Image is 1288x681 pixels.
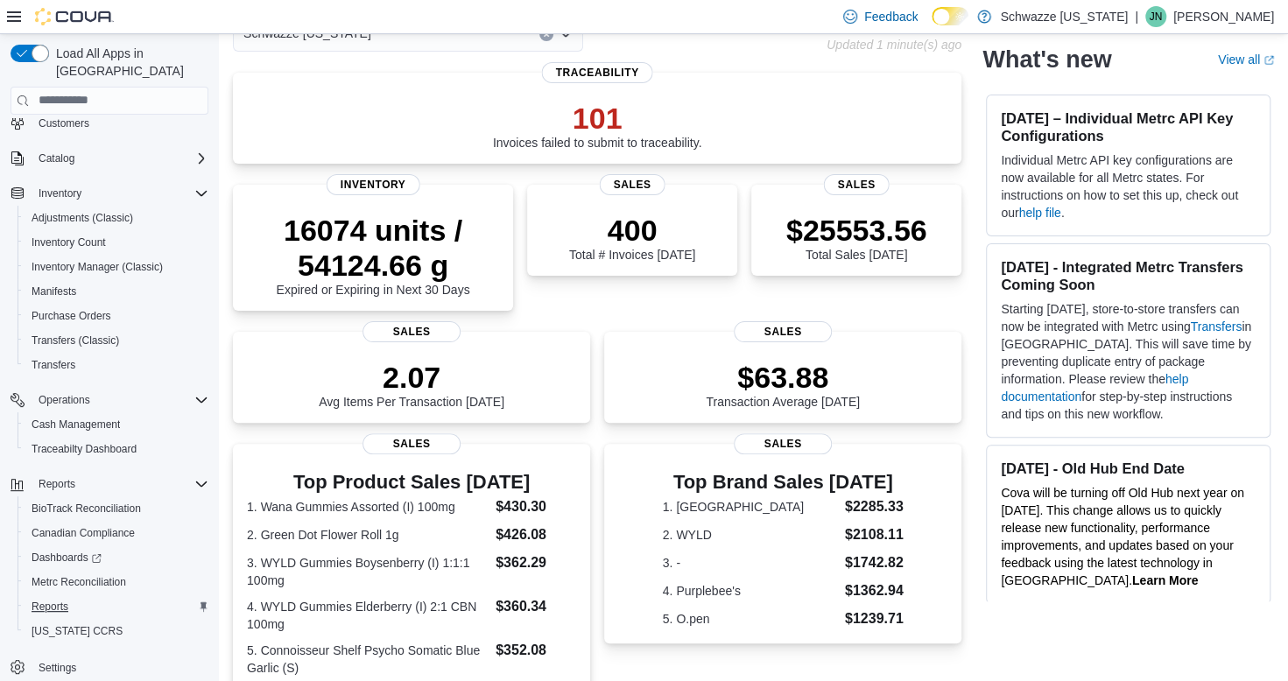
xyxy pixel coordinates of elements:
span: Transfers [32,358,75,372]
button: Inventory [4,181,215,206]
span: Purchase Orders [25,305,208,326]
img: Cova [35,8,114,25]
span: Traceabilty Dashboard [32,442,137,456]
button: Traceabilty Dashboard [18,437,215,461]
span: Reports [39,477,75,491]
button: Adjustments (Classic) [18,206,215,230]
p: Individual Metrc API key configurations are now available for all Metrc states. For instructions ... [1001,151,1256,221]
a: Reports [25,596,75,617]
span: Cash Management [32,418,120,432]
span: Operations [32,390,208,411]
p: 400 [569,213,695,248]
button: Open list of options [559,27,573,41]
button: Operations [4,388,215,412]
span: Adjustments (Classic) [32,211,133,225]
a: help file [1018,206,1060,220]
span: Reports [32,474,208,495]
dd: $426.08 [496,524,576,545]
p: | [1135,6,1138,27]
span: Sales [362,433,461,454]
a: Traceabilty Dashboard [25,439,144,460]
button: Cash Management [18,412,215,437]
input: Dark Mode [932,7,968,25]
span: Settings [32,656,208,677]
span: Dashboards [25,547,208,568]
span: Adjustments (Classic) [25,207,208,228]
button: Canadian Compliance [18,521,215,545]
span: Transfers (Classic) [32,333,119,348]
button: [US_STATE] CCRS [18,619,215,643]
span: Manifests [32,284,76,298]
h3: [DATE] – Individual Metrc API Key Configurations [1001,109,1256,144]
button: Manifests [18,279,215,304]
svg: External link [1263,55,1274,66]
a: Learn More [1132,573,1198,587]
dt: 3. WYLD Gummies Boysenberry (I) 1:1:1 100mg [247,554,489,589]
a: Adjustments (Classic) [25,207,140,228]
p: [PERSON_NAME] [1173,6,1274,27]
p: 2.07 [319,360,504,395]
span: Catalog [32,148,208,169]
span: Dark Mode [932,25,933,26]
button: BioTrack Reconciliation [18,496,215,521]
a: Inventory Manager (Classic) [25,256,170,277]
p: $25553.56 [786,213,927,248]
p: Schwazze [US_STATE] [1000,6,1128,27]
dt: 4. WYLD Gummies Elderberry (I) 2:1 CBN 100mg [247,598,489,633]
dt: 2. Green Dot Flower Roll 1g [247,526,489,544]
p: Updated 1 minute(s) ago [827,38,961,52]
h3: [DATE] - Old Hub End Date [1001,460,1256,477]
button: Clear input [539,27,553,41]
a: Dashboards [18,545,215,570]
span: Traceabilty Dashboard [25,439,208,460]
button: Customers [4,110,215,136]
span: Purchase Orders [32,309,111,323]
span: Feedback [864,8,918,25]
dd: $360.34 [496,596,576,617]
span: Reports [25,596,208,617]
dt: 1. [GEOGRAPHIC_DATA] [663,498,838,516]
span: Sales [362,321,461,342]
p: 16074 units / 54124.66 g [247,213,499,283]
a: Inventory Count [25,232,113,253]
button: Reports [32,474,82,495]
span: Traceability [542,62,653,83]
a: Transfers (Classic) [25,330,126,351]
dd: $1362.94 [845,580,904,601]
a: [US_STATE] CCRS [25,621,130,642]
button: Reports [4,472,215,496]
h2: What's new [982,46,1111,74]
dt: 4. Purplebee's [663,582,838,600]
button: Inventory Manager (Classic) [18,255,215,279]
dt: 2. WYLD [663,526,838,544]
a: Customers [32,113,96,134]
a: BioTrack Reconciliation [25,498,148,519]
span: JN [1150,6,1163,27]
span: Inventory [32,183,208,204]
a: Canadian Compliance [25,523,142,544]
h3: Top Brand Sales [DATE] [663,472,904,493]
span: Reports [32,600,68,614]
button: Inventory [32,183,88,204]
a: Cash Management [25,414,127,435]
p: 101 [493,101,702,136]
span: Operations [39,393,90,407]
dd: $1239.71 [845,608,904,629]
div: Avg Items Per Transaction [DATE] [319,360,504,409]
button: Inventory Count [18,230,215,255]
p: $63.88 [706,360,860,395]
span: Customers [39,116,89,130]
span: BioTrack Reconciliation [25,498,208,519]
button: Transfers (Classic) [18,328,215,353]
a: Metrc Reconciliation [25,572,133,593]
span: Transfers (Classic) [25,330,208,351]
a: Transfers [25,355,82,376]
span: [US_STATE] CCRS [32,624,123,638]
h3: Top Product Sales [DATE] [247,472,576,493]
a: Dashboards [25,547,109,568]
dt: 5. O.pen [663,610,838,628]
button: Purchase Orders [18,304,215,328]
button: Catalog [32,148,81,169]
div: Transaction Average [DATE] [706,360,860,409]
